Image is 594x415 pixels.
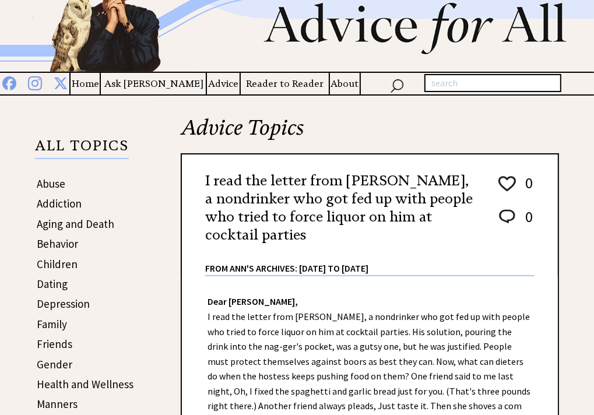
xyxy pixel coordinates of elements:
[519,207,533,238] td: 0
[497,174,518,194] img: heart_outline%201.png
[37,317,67,331] a: Family
[37,337,72,351] a: Friends
[497,207,518,226] img: message_round%202.png
[71,76,100,91] a: Home
[2,74,16,90] img: facebook%20blue.png
[330,76,360,91] a: About
[205,244,535,275] div: From Ann's Archives: [DATE] to [DATE]
[181,114,559,153] h2: Advice Topics
[205,172,476,245] h2: I read the letter from [PERSON_NAME], a nondrinker who got fed up with people who tried to force ...
[208,296,298,307] strong: Dear [PERSON_NAME],
[241,76,329,91] a: Reader to Reader
[35,139,129,159] p: ALL TOPICS
[37,297,90,311] a: Depression
[37,277,68,291] a: Dating
[28,74,42,90] img: instagram%20blue.png
[424,74,561,93] input: search
[37,196,82,210] a: Addiction
[207,76,239,91] a: Advice
[54,74,68,90] img: x%20blue.png
[37,357,72,371] a: Gender
[519,173,533,206] td: 0
[390,76,404,93] img: search_nav.png
[37,217,114,231] a: Aging and Death
[37,377,133,391] a: Health and Wellness
[37,257,78,271] a: Children
[37,237,78,251] a: Behavior
[101,76,206,91] a: Ask [PERSON_NAME]
[37,397,78,411] a: Manners
[37,177,65,191] a: Abuse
